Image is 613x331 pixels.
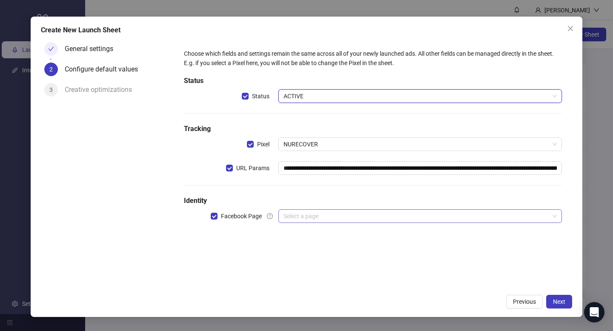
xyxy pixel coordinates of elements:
[506,295,543,308] button: Previous
[233,163,273,173] span: URL Params
[564,22,577,35] button: Close
[567,25,574,32] span: close
[218,211,265,221] span: Facebook Page
[184,196,562,206] h5: Identity
[249,91,273,101] span: Status
[284,90,557,103] span: ACTIVE
[65,83,139,97] div: Creative optimizations
[65,63,145,76] div: Configure default values
[513,298,536,305] span: Previous
[584,302,604,322] div: Open Intercom Messenger
[546,295,572,308] button: Next
[48,46,54,52] span: check
[184,49,562,68] div: Choose which fields and settings remain the same across all of your newly launched ads. All other...
[267,213,273,219] span: question-circle
[184,76,562,86] h5: Status
[49,86,53,93] span: 3
[184,124,562,134] h5: Tracking
[284,138,557,151] span: NURECOVER
[49,66,53,73] span: 2
[41,25,572,35] div: Create New Launch Sheet
[254,140,273,149] span: Pixel
[553,298,565,305] span: Next
[65,42,120,56] div: General settings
